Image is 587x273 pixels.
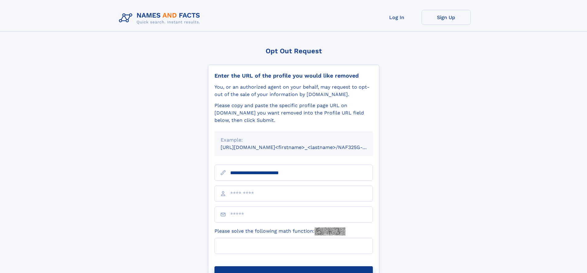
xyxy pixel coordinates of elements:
div: You, or an authorized agent on your behalf, may request to opt-out of the sale of your informatio... [214,83,373,98]
small: [URL][DOMAIN_NAME]<firstname>_<lastname>/NAF325G-xxxxxxxx [221,144,385,150]
a: Log In [372,10,422,25]
div: Opt Out Request [208,47,379,55]
a: Sign Up [422,10,471,25]
div: Enter the URL of the profile you would like removed [214,72,373,79]
label: Please solve the following math function: [214,227,345,235]
div: Example: [221,136,367,144]
img: Logo Names and Facts [116,10,205,26]
div: Please copy and paste the specific profile page URL on [DOMAIN_NAME] you want removed into the Pr... [214,102,373,124]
